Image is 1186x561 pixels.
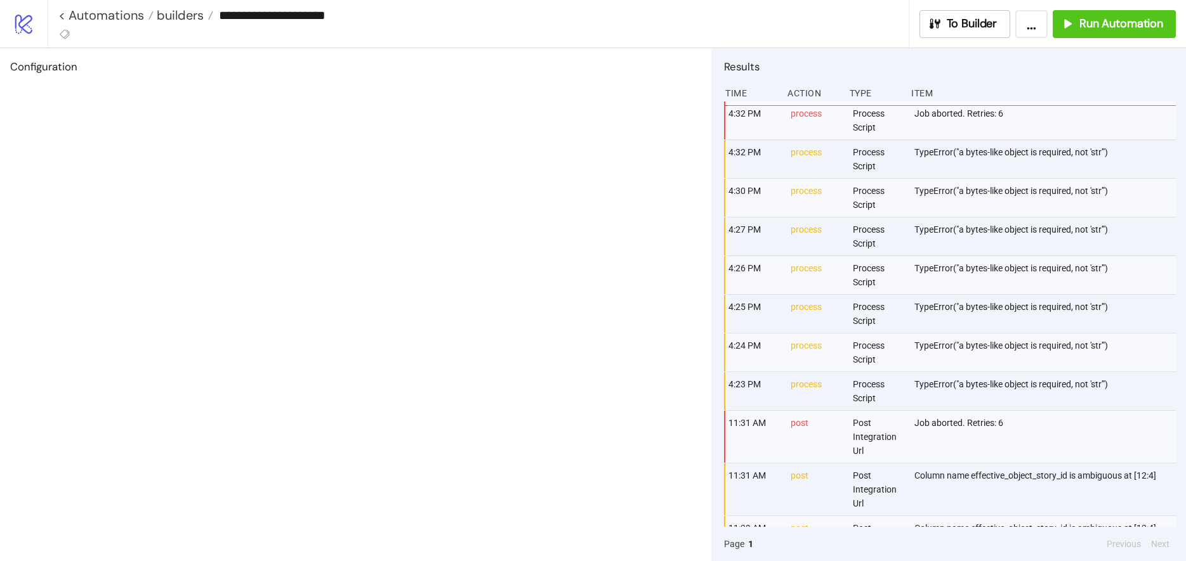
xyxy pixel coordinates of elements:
[789,101,843,139] div: process
[913,411,1179,463] div: Job aborted. Retries: 6
[913,372,1179,410] div: TypeError("a bytes-like object is required, not 'str'")
[727,295,781,333] div: 4:25 PM
[913,463,1179,515] div: Column name effective_object_story_id is ambiguous at [12:4]
[913,217,1179,255] div: TypeError("a bytes-like object is required, not 'str'")
[789,179,843,217] div: process
[727,101,781,139] div: 4:32 PM
[1015,10,1048,38] button: ...
[1053,10,1176,38] button: Run Automation
[789,217,843,255] div: process
[913,256,1179,294] div: TypeError("a bytes-like object is required, not 'str'")
[727,411,781,463] div: 11:31 AM
[852,333,905,371] div: Process Script
[727,333,781,371] div: 4:24 PM
[727,140,781,178] div: 4:32 PM
[1147,537,1173,551] button: Next
[789,411,843,463] div: post
[789,372,843,410] div: process
[947,16,998,31] span: To Builder
[727,256,781,294] div: 4:26 PM
[852,217,905,255] div: Process Script
[852,140,905,178] div: Process Script
[724,81,777,105] div: Time
[852,372,905,410] div: Process Script
[154,9,213,22] a: builders
[727,372,781,410] div: 4:23 PM
[154,7,204,23] span: builders
[727,179,781,217] div: 4:30 PM
[724,537,744,551] span: Page
[913,179,1179,217] div: TypeError("a bytes-like object is required, not 'str'")
[727,217,781,255] div: 4:27 PM
[913,333,1179,371] div: TypeError("a bytes-like object is required, not 'str'")
[727,463,781,515] div: 11:31 AM
[910,81,1176,105] div: Item
[913,140,1179,178] div: TypeError("a bytes-like object is required, not 'str'")
[852,179,905,217] div: Process Script
[913,295,1179,333] div: TypeError("a bytes-like object is required, not 'str'")
[848,81,902,105] div: Type
[724,58,1176,75] h2: Results
[852,256,905,294] div: Process Script
[852,101,905,139] div: Process Script
[789,295,843,333] div: process
[789,256,843,294] div: process
[919,10,1011,38] button: To Builder
[789,463,843,515] div: post
[789,333,843,371] div: process
[744,537,757,551] button: 1
[852,463,905,515] div: Post Integration Url
[10,58,701,75] h2: Configuration
[1079,16,1163,31] span: Run Automation
[789,140,843,178] div: process
[786,81,840,105] div: Action
[58,9,154,22] a: < Automations
[913,101,1179,139] div: Job aborted. Retries: 6
[852,295,905,333] div: Process Script
[852,411,905,463] div: Post Integration Url
[1103,537,1145,551] button: Previous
